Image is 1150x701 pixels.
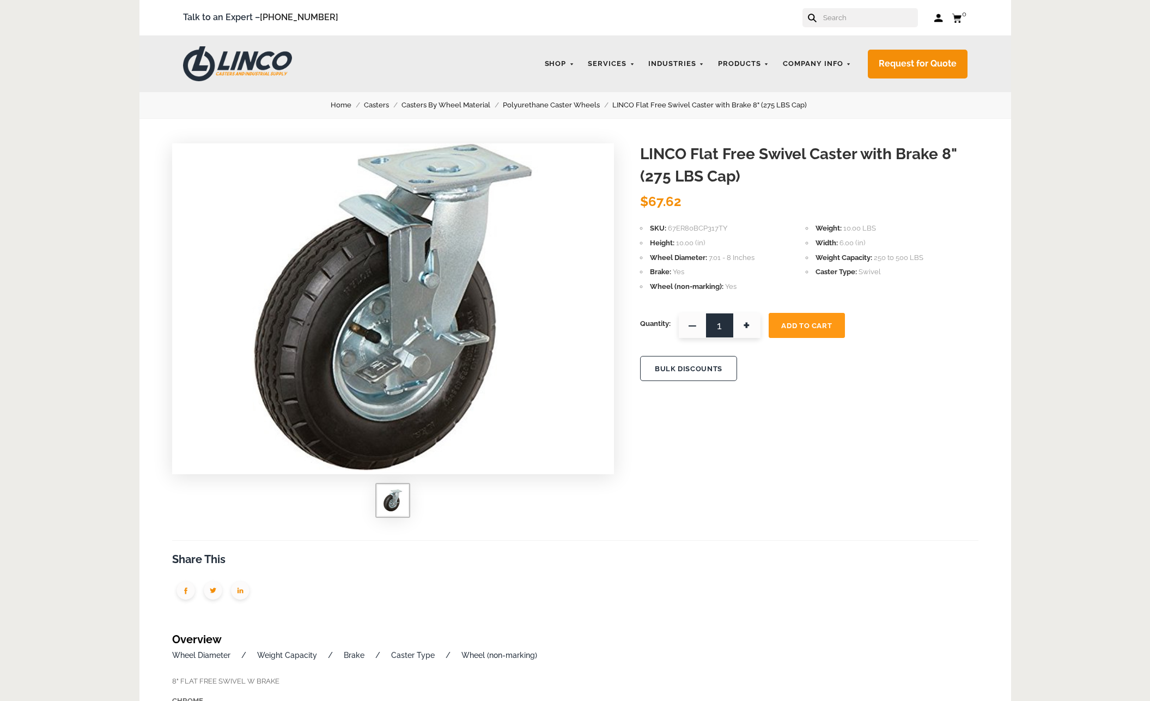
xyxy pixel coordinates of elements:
[725,282,737,291] span: Yes
[227,578,254,606] img: group-1951.png
[257,651,317,660] a: Weight Capacity
[183,10,338,25] span: Talk to an Expert –
[709,253,755,262] span: 7.01 - 8 Inches
[777,53,857,75] a: Company Info
[874,253,923,262] span: 250 to 500 LBS
[816,253,872,262] span: Weight Capacity
[676,239,705,247] span: 10.00 (in)
[172,633,222,646] a: Overview
[822,8,918,27] input: Search
[769,313,845,338] button: Add To Cart
[582,53,640,75] a: Services
[650,253,707,262] span: Wheel Diameter
[816,239,838,247] span: Width
[934,13,944,23] a: Log in
[503,99,612,111] a: Polyurethane Caster Wheels
[962,10,966,18] span: 0
[668,224,727,232] span: 67ER80BCP317TY
[172,651,230,660] a: Wheel Diameter
[382,490,404,511] img: LINCO Flat Free Swivel Caster with Brake 8" (275 LBS Cap)
[328,651,333,660] a: /
[331,99,364,111] a: Home
[344,651,364,660] a: Brake
[364,99,401,111] a: Casters
[650,224,666,232] span: SKU
[183,46,292,81] img: LINCO CASTERS & INDUSTRIAL SUPPLY
[640,313,671,335] span: Quantity
[172,578,199,606] img: group-1950.png
[640,194,682,209] span: $67.62
[640,356,737,381] button: BULK DISCOUNTS
[640,143,978,188] h1: LINCO Flat Free Swivel Caster with Brake 8" (275 LBS Cap)
[859,268,881,276] span: Swivel
[401,99,503,111] a: Casters By Wheel Material
[816,268,857,276] span: Caster Type
[172,552,978,567] h3: Share This
[650,239,674,247] span: Height
[260,12,338,22] a: [PHONE_NUMBER]
[375,651,380,660] a: /
[172,675,978,688] p: 8" FLAT FREE SWIVEL W BRAKE
[713,53,775,75] a: Products
[816,224,842,232] span: Weight
[643,53,710,75] a: Industries
[733,313,760,338] span: +
[679,313,706,338] span: —
[391,651,435,660] a: Caster Type
[229,143,556,470] img: LINCO Flat Free Swivel Caster with Brake 8" (275 LBS Cap)
[868,50,968,78] a: Request for Quote
[781,322,832,330] span: Add To Cart
[839,239,865,247] span: 6.00 (in)
[539,53,580,75] a: Shop
[612,99,819,111] a: LINCO Flat Free Swivel Caster with Brake 8" (275 LBS Cap)
[673,268,684,276] span: Yes
[241,651,246,660] a: /
[650,282,723,291] span: Wheel (non-marking)
[446,651,451,660] a: /
[843,224,876,232] span: 10.00 LBS
[952,11,968,25] a: 0
[199,578,227,606] img: group-1949.png
[650,268,671,276] span: Brake
[461,651,537,660] a: Wheel (non-marking)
